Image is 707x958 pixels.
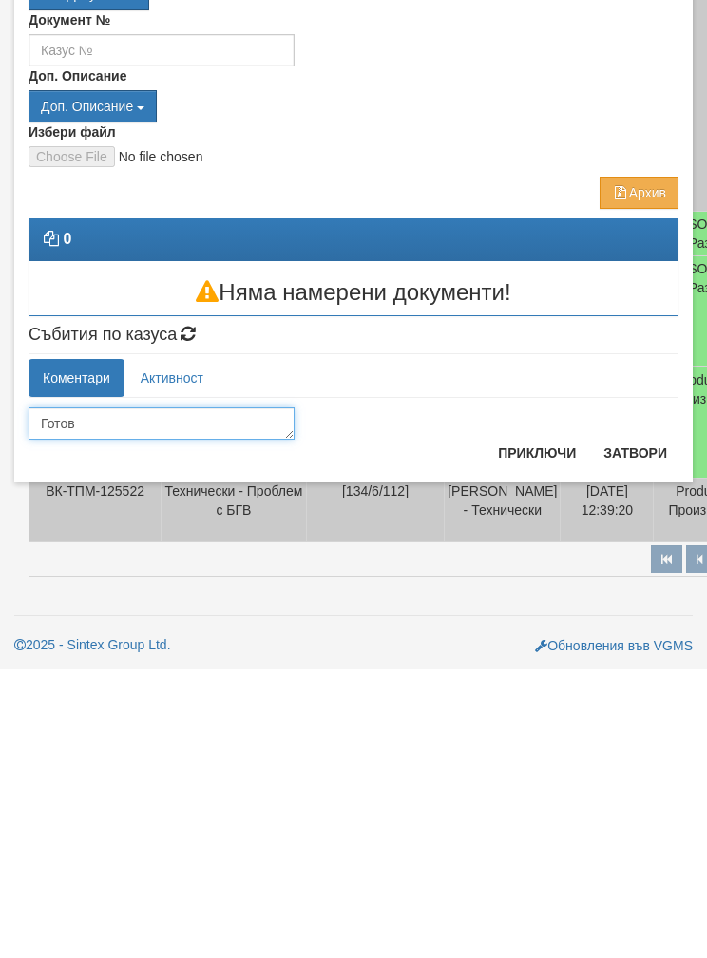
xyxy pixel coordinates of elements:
[29,614,678,633] h4: Събития по казуса
[29,323,295,355] input: Казус №
[29,202,437,237] span: Приключване на казус
[600,465,678,498] button: Архив
[29,299,110,318] label: Документ №
[63,519,71,535] strong: 0
[29,379,678,411] div: Двоен клик, за изчистване на избраната стойност.
[29,243,120,262] label: Тип Документ
[29,569,678,593] h3: Няма намерени документи!
[29,267,149,299] button: Тип Документ
[592,726,678,757] button: Затвори
[41,387,133,403] span: Доп. Описание
[29,648,124,686] a: Коментари
[29,411,116,430] label: Избери файл
[487,726,587,757] button: Приключи
[29,379,157,411] button: Доп. Описание
[126,648,218,686] a: Активност
[29,267,678,299] div: Двоен клик, за изчистване на избраната стойност.
[41,275,125,291] span: Тип Документ
[29,355,126,374] label: Доп. Описание
[282,200,437,224] a: ВК-ТПМ-125525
